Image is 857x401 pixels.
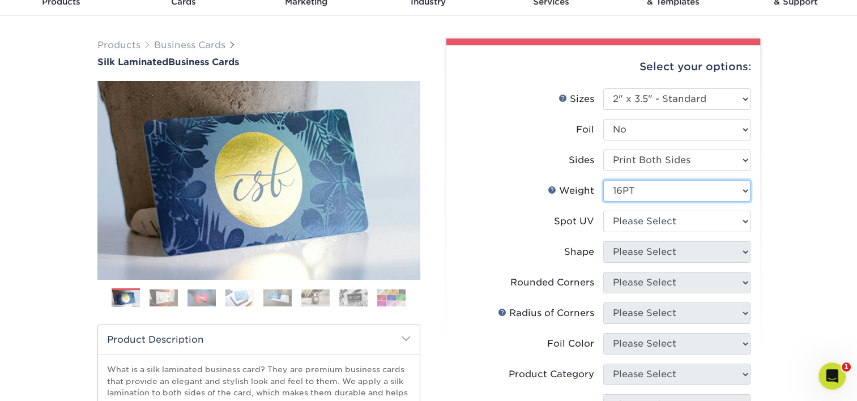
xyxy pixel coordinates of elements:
div: Rounded Corners [510,276,594,289]
a: Products [97,40,140,50]
a: Business Cards [154,40,225,50]
div: Radius of Corners [498,306,594,320]
img: Business Cards 05 [263,289,292,306]
div: Shape [564,245,594,259]
div: Spot UV [554,215,594,228]
img: Business Cards 03 [187,289,216,306]
iframe: Intercom live chat [818,362,846,390]
span: Silk Laminated [97,57,168,67]
div: Select your options: [455,45,751,88]
img: Business Cards 01 [112,284,140,313]
a: Silk LaminatedBusiness Cards [97,57,420,67]
div: Product Category [509,368,594,381]
img: Business Cards 04 [225,289,254,306]
img: Business Cards 06 [301,289,330,306]
div: Foil Color [547,337,594,351]
h2: Product Description [98,325,420,354]
img: Silk Laminated 01 [97,19,420,342]
h1: Business Cards [97,57,420,67]
img: Business Cards 07 [339,289,368,306]
img: Business Cards 02 [150,289,178,306]
div: Sizes [558,92,594,106]
img: Business Cards 08 [377,289,406,306]
div: Weight [548,184,594,198]
div: Foil [576,123,594,136]
div: Sides [569,153,594,167]
span: 1 [842,362,851,372]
